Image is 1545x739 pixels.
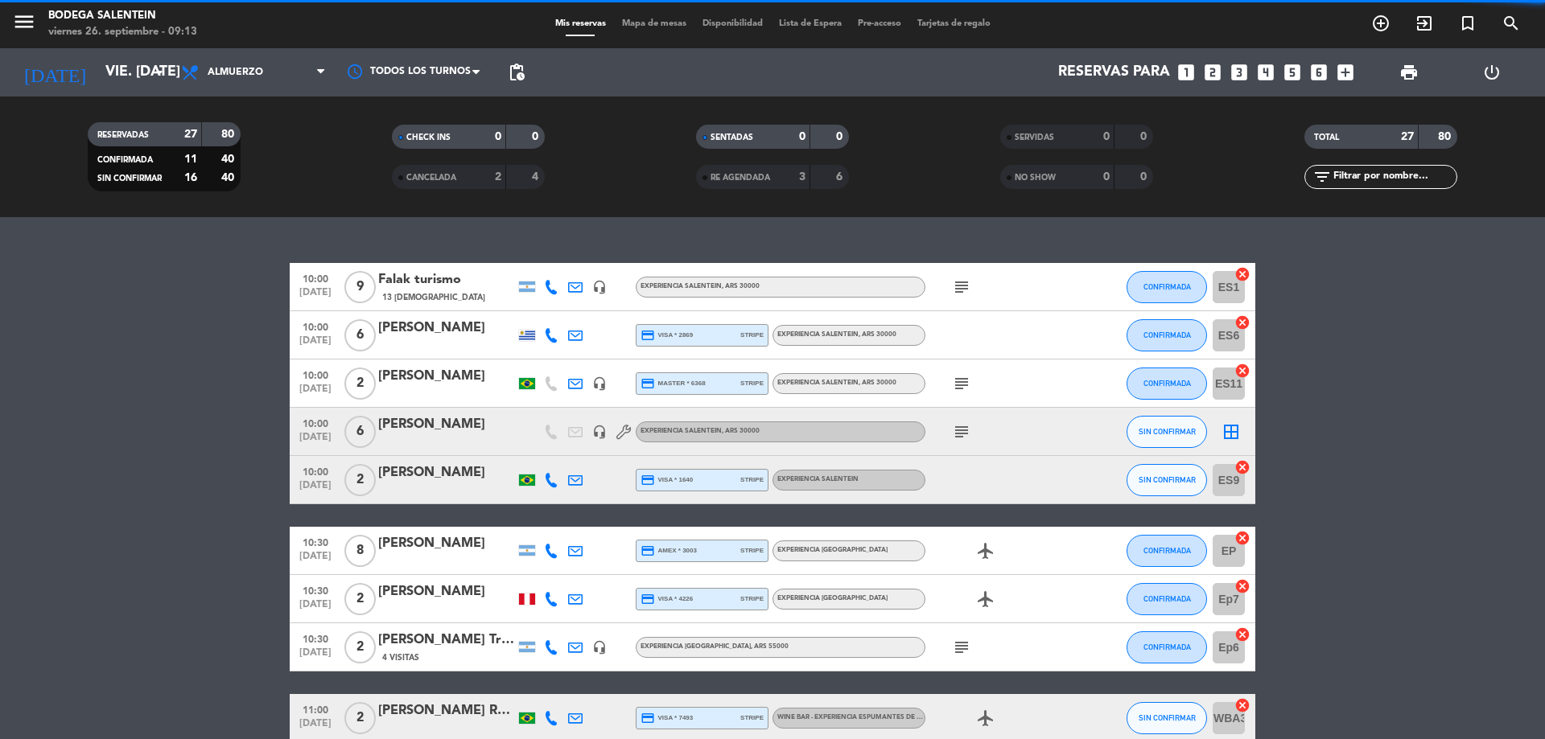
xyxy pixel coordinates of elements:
[711,133,753,142] span: SENTADAS
[850,19,909,28] span: Pre-acceso
[1502,14,1521,33] i: search
[344,583,376,615] span: 2
[295,700,336,718] span: 11:00
[1229,62,1250,83] i: looks_3
[344,464,376,496] span: 2
[1234,459,1250,475] i: cancel
[641,711,693,725] span: visa * 7493
[344,631,376,663] span: 2
[740,474,764,485] span: stripe
[641,328,693,343] span: visa * 2869
[592,280,607,294] i: headset_mic
[777,714,941,721] span: WINE BAR - EXPERIENCIA ESPUMANTES DE ALTURA
[1127,367,1207,400] button: CONFIRMADA
[740,593,764,604] span: stripe
[1438,131,1454,142] strong: 80
[344,416,376,448] span: 6
[547,19,614,28] span: Mis reservas
[1335,62,1356,83] i: add_box
[1127,416,1207,448] button: SIN CONFIRMAR
[641,592,693,606] span: visa * 4226
[740,330,764,340] span: stripe
[295,718,336,737] span: [DATE]
[976,589,995,609] i: airplanemode_active
[1202,62,1223,83] i: looks_two
[641,283,760,289] span: Experiencia Salentein
[777,595,888,601] span: Experiencia [GEOGRAPHIC_DATA]
[382,291,485,304] span: 13 [DEMOGRAPHIC_DATA]
[344,319,376,351] span: 6
[1234,626,1250,643] i: cancel
[1058,64,1170,80] span: Reservas para
[740,712,764,723] span: stripe
[836,171,846,183] strong: 6
[1282,62,1303,83] i: looks_5
[976,708,995,728] i: airplanemode_active
[641,711,655,725] i: credit_card
[641,328,655,343] i: credit_card
[1139,427,1196,436] span: SIN CONFIRMAR
[1222,422,1241,441] i: border_all
[740,545,764,556] span: stripe
[1015,133,1054,142] span: SERVIDAS
[952,277,971,297] i: subject
[295,365,336,384] span: 10:00
[1143,282,1191,291] span: CONFIRMADA
[641,473,693,487] span: visa * 1640
[532,131,542,142] strong: 0
[184,172,197,183] strong: 16
[150,63,169,82] i: arrow_drop_down
[378,700,515,721] div: [PERSON_NAME] RESQUE
[378,630,515,651] div: [PERSON_NAME] Travels
[295,384,336,402] span: [DATE]
[641,473,655,487] i: credit_card
[771,19,850,28] span: Lista de Espera
[1371,14,1390,33] i: add_circle_outline
[1127,535,1207,567] button: CONFIRMADA
[1103,131,1110,142] strong: 0
[208,67,263,78] span: Almuerzo
[12,10,36,39] button: menu
[406,133,451,142] span: CHECK INS
[740,378,764,388] span: stripe
[1415,14,1434,33] i: exit_to_app
[344,367,376,400] span: 2
[641,643,789,650] span: Experiencia [GEOGRAPHIC_DATA]
[1176,62,1197,83] i: looks_one
[722,428,760,434] span: , ARS 30000
[799,171,805,183] strong: 3
[295,480,336,499] span: [DATE]
[1314,133,1339,142] span: TOTAL
[97,174,162,183] span: SIN CONFIRMAR
[1234,578,1250,594] i: cancel
[592,425,607,439] i: headset_mic
[378,414,515,435] div: [PERSON_NAME]
[507,63,526,82] span: pending_actions
[751,643,789,650] span: , ARS 55000
[378,269,515,290] div: Falak turismo
[1127,702,1207,734] button: SIN CONFIRMAR
[1139,475,1196,484] span: SIN CONFIRMAR
[295,413,336,432] span: 10:00
[1399,63,1419,82] span: print
[952,638,971,657] i: subject
[295,287,336,306] span: [DATE]
[12,10,36,34] i: menu
[711,174,770,182] span: RE AGENDADA
[1127,271,1207,303] button: CONFIRMADA
[382,651,419,664] span: 4 Visitas
[495,131,501,142] strong: 0
[1234,363,1250,379] i: cancel
[641,428,760,434] span: Experiencia Salentein
[295,551,336,569] span: [DATE]
[1450,48,1533,96] div: LOG OUT
[344,535,376,567] span: 8
[344,271,376,303] span: 9
[1143,330,1191,339] span: CONFIRMADA
[694,19,771,28] span: Disponibilidad
[221,172,237,183] strong: 40
[859,331,896,338] span: , ARS 30000
[1140,171,1150,183] strong: 0
[12,55,97,90] i: [DATE]
[184,129,197,140] strong: 27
